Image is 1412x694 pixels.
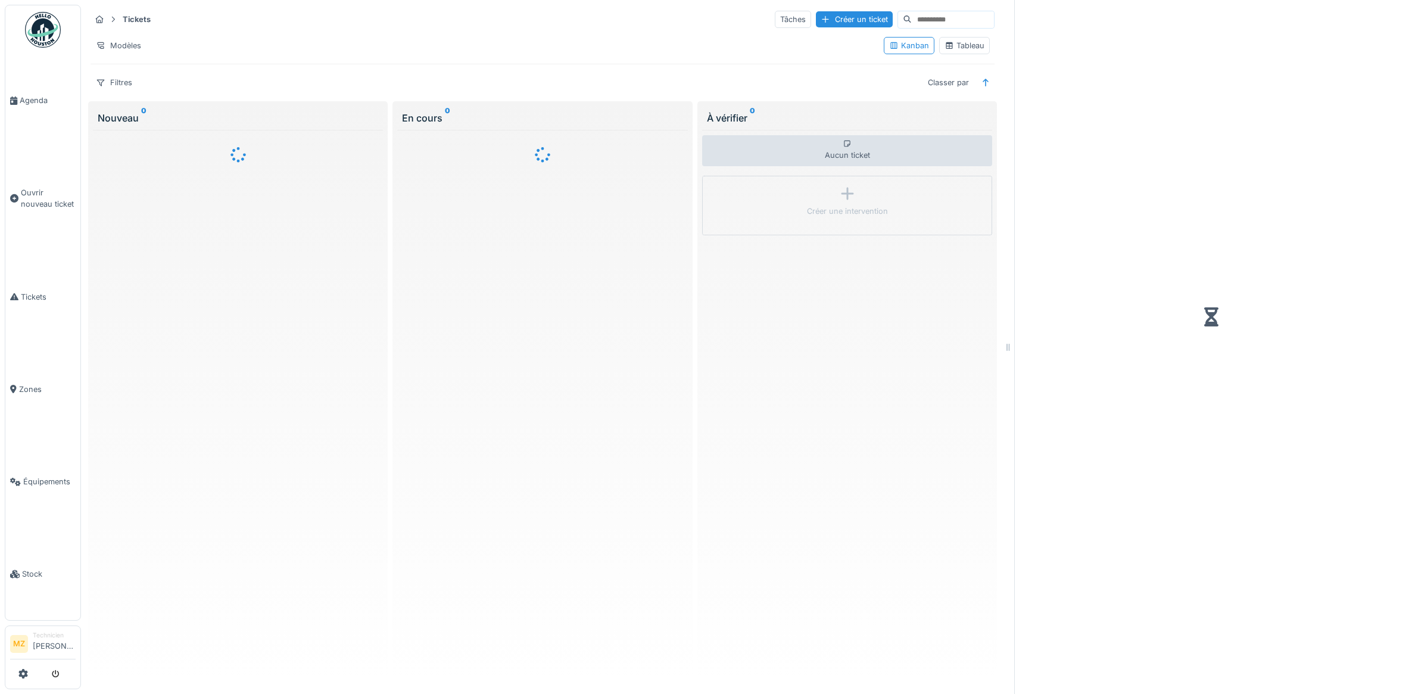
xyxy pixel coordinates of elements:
[5,435,80,528] a: Équipements
[10,631,76,659] a: MZ Technicien[PERSON_NAME]
[402,111,682,125] div: En cours
[19,384,76,395] span: Zones
[33,631,76,640] div: Technicien
[22,568,76,580] span: Stock
[945,40,984,51] div: Tableau
[5,147,80,250] a: Ouvrir nouveau ticket
[10,635,28,653] li: MZ
[445,111,450,125] sup: 0
[21,187,76,210] span: Ouvrir nouveau ticket
[5,54,80,147] a: Agenda
[5,528,80,620] a: Stock
[707,111,987,125] div: À vérifier
[702,135,992,166] div: Aucun ticket
[33,631,76,656] li: [PERSON_NAME]
[141,111,147,125] sup: 0
[816,11,893,27] div: Créer un ticket
[775,11,811,28] div: Tâches
[23,476,76,487] span: Équipements
[25,12,61,48] img: Badge_color-CXgf-gQk.svg
[922,74,974,91] div: Classer par
[98,111,378,125] div: Nouveau
[5,343,80,435] a: Zones
[5,251,80,343] a: Tickets
[91,37,147,54] div: Modèles
[118,14,155,25] strong: Tickets
[807,206,888,217] div: Créer une intervention
[21,291,76,303] span: Tickets
[20,95,76,106] span: Agenda
[750,111,755,125] sup: 0
[91,74,138,91] div: Filtres
[889,40,929,51] div: Kanban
